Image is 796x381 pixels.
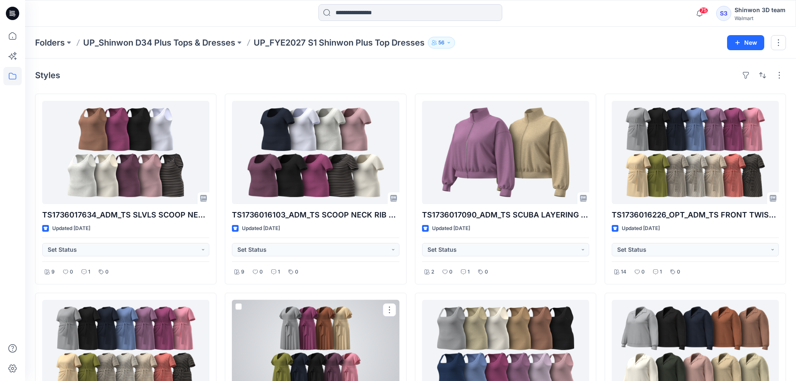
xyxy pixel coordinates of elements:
span: 75 [699,7,708,14]
p: Updated [DATE] [432,224,470,233]
p: 1 [88,268,90,276]
div: Walmart [735,15,786,21]
p: 14 [621,268,626,276]
a: TS1736017634_ADM_TS SLVLS SCOOP NECK TANK TOP [42,101,209,204]
p: Updated [DATE] [52,224,90,233]
p: TS1736017634_ADM_TS SLVLS SCOOP NECK TANK TOP [42,209,209,221]
p: 0 [485,268,488,276]
p: Updated [DATE] [242,224,280,233]
p: TS1736016226_OPT_ADM_TS FRONT TWIST MINI DRESS [612,209,779,221]
p: 1 [278,268,280,276]
p: 56 [438,38,445,47]
button: 56 [428,37,455,49]
p: 0 [449,268,453,276]
p: 0 [105,268,109,276]
p: 0 [70,268,73,276]
p: 2 [431,268,434,276]
p: UP_FYE2027 S1 Shinwon Plus Top Dresses [254,37,425,49]
p: 9 [241,268,244,276]
p: Updated [DATE] [622,224,660,233]
div: Shinwon 3D team [735,5,786,15]
a: TS1736016103_ADM_TS SCOOP NECK RIB TEE [232,101,399,204]
p: 0 [295,268,298,276]
p: TS1736017090_ADM_TS SCUBA LAYERING TOP [422,209,589,221]
a: UP_Shinwon D34 Plus Tops & Dresses [83,37,235,49]
a: TS1736017090_ADM_TS SCUBA LAYERING TOP [422,101,589,204]
a: TS1736016226_OPT_ADM_TS FRONT TWIST MINI DRESS [612,101,779,204]
p: 9 [51,268,55,276]
div: S3 [716,6,731,21]
p: 0 [259,268,263,276]
a: Folders [35,37,65,49]
p: 0 [677,268,680,276]
button: New [727,35,764,50]
p: 1 [660,268,662,276]
p: 1 [468,268,470,276]
h4: Styles [35,70,60,80]
p: 0 [641,268,645,276]
p: TS1736016103_ADM_TS SCOOP NECK RIB TEE [232,209,399,221]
